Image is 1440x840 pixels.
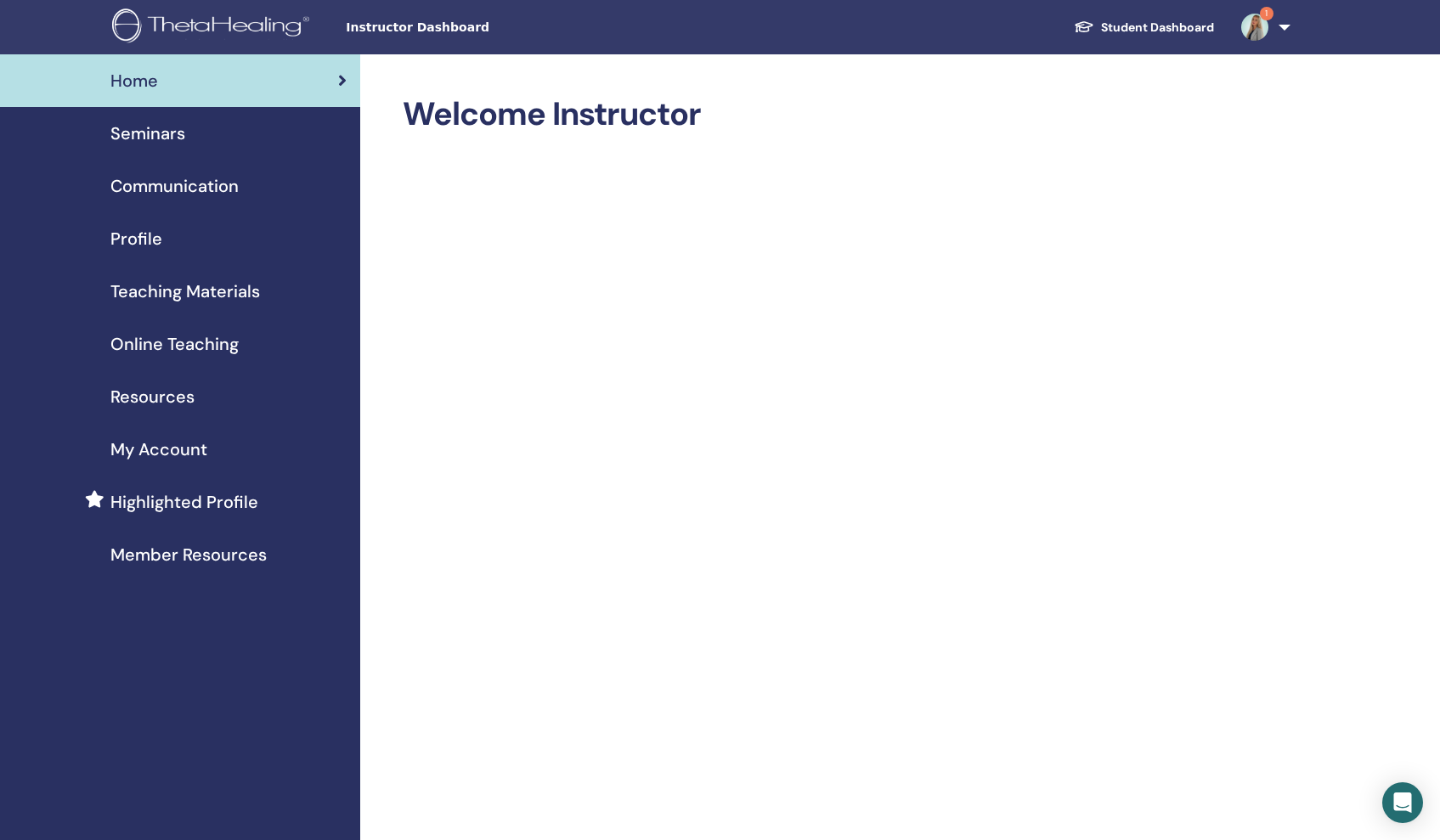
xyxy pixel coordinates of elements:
[110,226,162,251] span: Profile
[110,331,239,357] span: Online Teaching
[1060,12,1228,43] a: Student Dashboard
[346,19,601,37] span: Instructor Dashboard
[110,68,158,93] span: Home
[110,121,185,146] span: Seminars
[1241,14,1268,41] img: default.jpg
[110,542,267,567] span: Member Resources
[110,279,260,304] span: Teaching Materials
[110,489,258,515] span: Highlighted Profile
[112,8,315,47] img: logo.png
[110,384,195,409] span: Resources
[1382,782,1423,823] div: Open Intercom Messenger
[110,437,207,462] span: My Account
[403,95,1287,134] h2: Welcome Instructor
[1260,7,1273,20] span: 1
[110,173,239,199] span: Communication
[1074,20,1094,34] img: graduation-cap-white.svg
